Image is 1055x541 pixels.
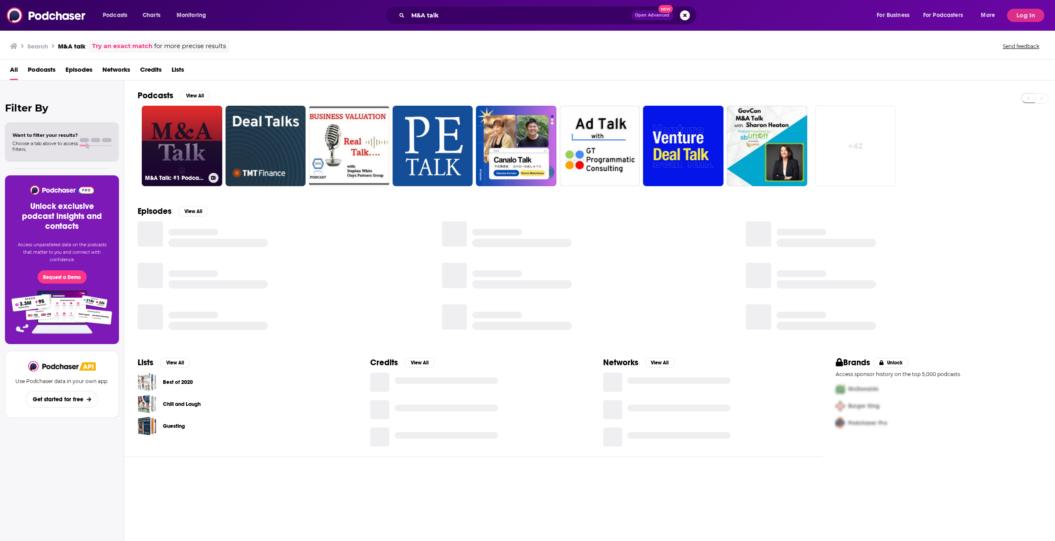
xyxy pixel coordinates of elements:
a: Credits [140,63,162,80]
button: Open AdvancedNew [631,10,673,20]
a: Best of 2020 [163,378,193,387]
h3: Search [27,42,48,50]
a: Networks [102,63,130,80]
span: McDonalds [848,386,878,393]
a: Episodes [65,63,92,80]
a: Podcasts [28,63,56,80]
a: EpisodesView All [138,206,208,216]
img: Podchaser - Follow, Share and Rate Podcasts [29,185,95,195]
h2: Podcasts [138,90,173,101]
h3: M&A Talk: #1 Podcast on Selling a Business [145,175,205,182]
button: open menu [975,9,1005,22]
span: More [981,10,995,21]
img: Podchaser - Follow, Share and Rate Podcasts [28,361,80,371]
span: Charts [143,10,160,21]
a: Charts [137,9,165,22]
a: All [10,63,18,80]
a: NetworksView All [603,357,675,368]
h3: Unlock exclusive podcast insights and contacts [15,201,109,231]
a: Chill and Laugh [163,400,201,409]
button: Unlock [873,358,908,368]
span: for more precise results [154,41,226,51]
a: Best of 2020 [138,373,156,391]
button: View All [160,358,190,368]
span: New [658,5,673,13]
span: Open Advanced [635,13,669,17]
button: Log In [1007,9,1044,22]
button: View All [645,358,675,368]
button: View All [405,358,434,368]
button: open menu [171,9,217,22]
a: M&A Talk: #1 Podcast on Selling a Business [142,106,222,186]
p: Access sponsor history on the top 5,000 podcasts. [836,371,1042,377]
button: Send feedback [1000,43,1042,50]
span: Want to filter your results? [12,132,78,138]
span: Get started for free [33,396,83,403]
span: For Business [877,10,909,21]
h2: Filter By [5,102,119,114]
h2: Episodes [138,206,172,216]
img: Podchaser API banner [79,362,96,371]
img: Third Pro Logo [832,415,848,432]
h2: Credits [370,357,398,368]
span: Podcasts [103,10,127,21]
a: Chill and Laugh [138,395,156,413]
h2: Lists [138,357,153,368]
a: Guesting [138,417,156,435]
button: open menu [918,9,975,22]
a: Try an exact match [92,41,153,51]
img: Podchaser - Follow, Share and Rate Podcasts [7,7,86,23]
button: open menu [97,9,138,22]
span: For Podcasters [923,10,963,21]
h2: Brands [836,357,870,368]
button: open menu [871,9,920,22]
input: Search podcasts, credits, & more... [408,9,631,22]
h2: Networks [603,357,638,368]
button: View All [180,91,210,101]
p: Use Podchaser data in your own app. [15,378,109,384]
span: Podchaser Pro [848,420,887,427]
a: PodcastsView All [138,90,210,101]
button: Get started for free [26,391,98,408]
img: Second Pro Logo [832,398,848,415]
img: Pro Features [9,290,115,334]
div: Search podcasts, credits, & more... [393,6,705,25]
a: ListsView All [138,357,190,368]
button: View All [178,206,208,216]
span: Choose a tab above to access filters. [12,141,78,152]
h3: M&A talk [58,42,85,50]
a: +42 [815,106,896,186]
a: CreditsView All [370,357,434,368]
span: Monitoring [177,10,206,21]
p: Access unparalleled data on the podcasts that matter to you and connect with confidence. [15,241,109,264]
span: Burger King [848,403,880,410]
button: Request a Demo [38,270,87,284]
img: First Pro Logo [832,381,848,398]
a: Guesting [163,422,185,431]
a: Lists [172,63,184,80]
